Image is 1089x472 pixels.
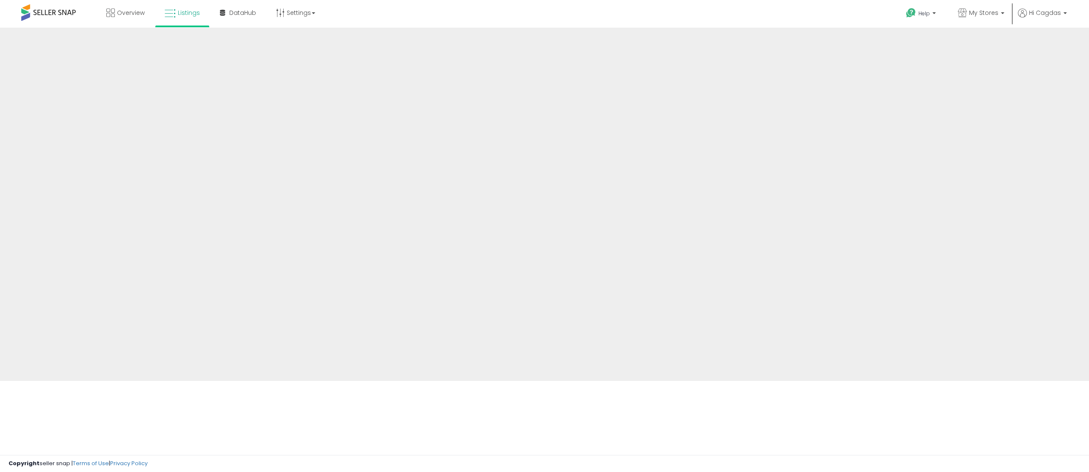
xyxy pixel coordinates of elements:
span: My Stores [969,9,998,17]
span: Overview [117,9,145,17]
i: Get Help [906,8,916,18]
span: Help [918,10,930,17]
span: Hi Cagdas [1029,9,1061,17]
span: Listings [178,9,200,17]
span: DataHub [229,9,256,17]
a: Hi Cagdas [1018,9,1067,28]
a: Help [899,1,944,28]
